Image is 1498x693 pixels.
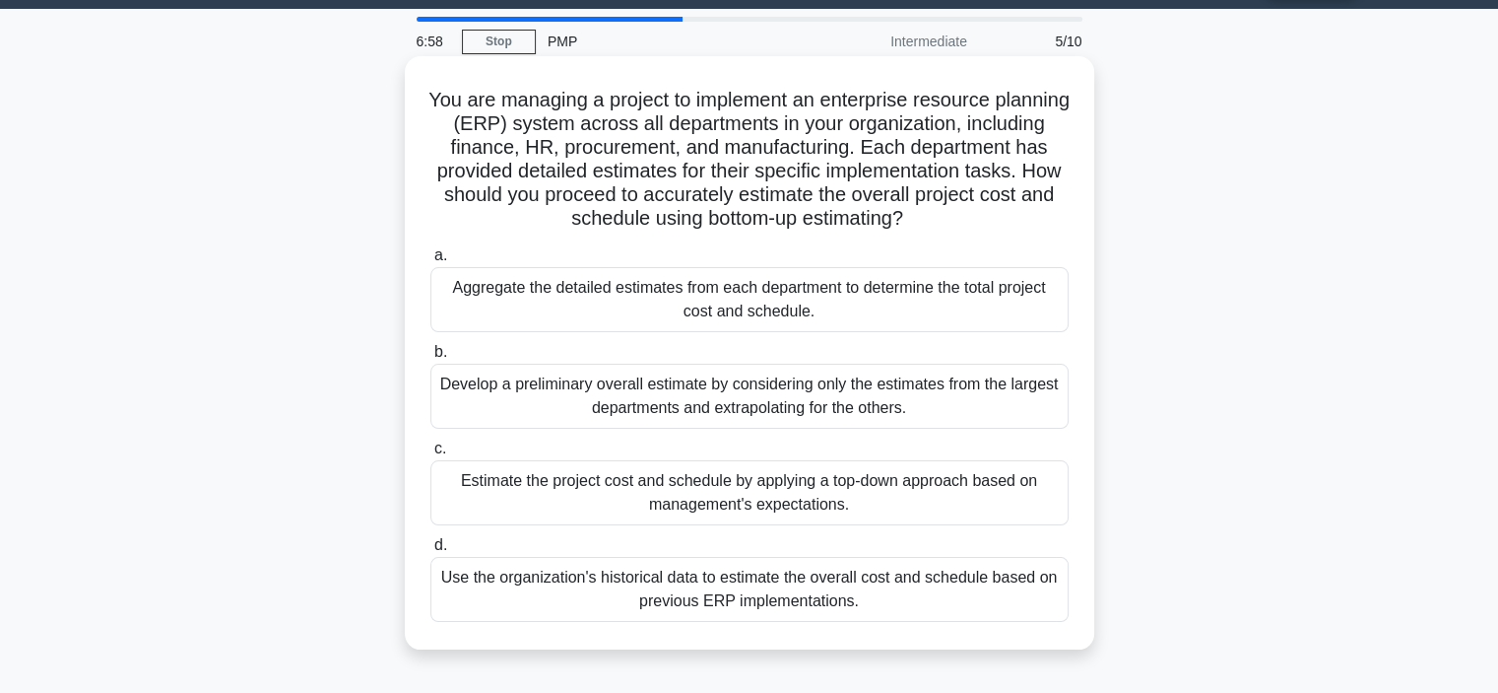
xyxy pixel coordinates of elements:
div: Develop a preliminary overall estimate by considering only the estimates from the largest departm... [430,364,1069,429]
div: 6:58 [405,22,462,61]
div: PMP [536,22,807,61]
a: Stop [462,30,536,54]
span: d. [434,536,447,553]
span: c. [434,440,446,456]
h5: You are managing a project to implement an enterprise resource planning (ERP) system across all d... [428,88,1071,232]
div: Estimate the project cost and schedule by applying a top-down approach based on management's expe... [430,460,1069,525]
div: Intermediate [807,22,979,61]
span: b. [434,343,447,360]
div: Use the organization's historical data to estimate the overall cost and schedule based on previou... [430,557,1069,622]
div: 5/10 [979,22,1094,61]
span: a. [434,246,447,263]
div: Aggregate the detailed estimates from each department to determine the total project cost and sch... [430,267,1069,332]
